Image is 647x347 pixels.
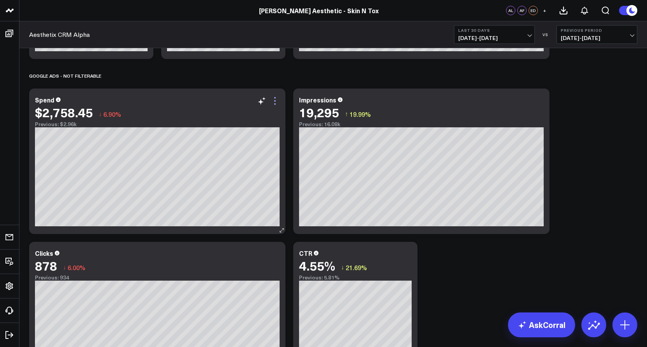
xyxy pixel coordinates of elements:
[35,259,57,272] div: 878
[299,121,544,127] div: Previous: 16.08k
[29,30,90,39] a: Aesthetix CRM Alpha
[454,25,535,44] button: Last 30 Days[DATE]-[DATE]
[458,35,530,41] span: [DATE] - [DATE]
[259,6,379,15] a: [PERSON_NAME] Aesthetic - Skin N Tox
[345,109,348,119] span: ↑
[529,6,538,15] div: ED
[506,6,515,15] div: AL
[35,95,54,104] div: Spend
[540,6,549,15] button: +
[557,25,637,44] button: Previous Period[DATE]-[DATE]
[68,263,85,272] span: 6.00%
[63,262,66,272] span: ↓
[35,105,93,119] div: $2,758.45
[517,6,527,15] div: AF
[539,32,553,37] div: VS
[35,274,280,281] div: Previous: 934
[458,28,530,33] b: Last 30 Days
[341,262,344,272] span: ↓
[29,67,101,85] div: GOOGLE ADS - NOT FILTERABLE
[350,110,371,118] span: 19.99%
[543,8,546,13] span: +
[103,110,121,118] span: 6.90%
[35,249,53,257] div: Clicks
[299,259,335,272] div: 4.55%
[99,109,102,119] span: ↓
[299,105,339,119] div: 19,295
[346,263,367,272] span: 21.69%
[561,28,633,33] b: Previous Period
[299,274,412,281] div: Previous: 5.81%
[508,312,575,337] a: AskCorral
[35,121,280,127] div: Previous: $2.96k
[299,249,312,257] div: CTR
[299,95,336,104] div: Impressions
[561,35,633,41] span: [DATE] - [DATE]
